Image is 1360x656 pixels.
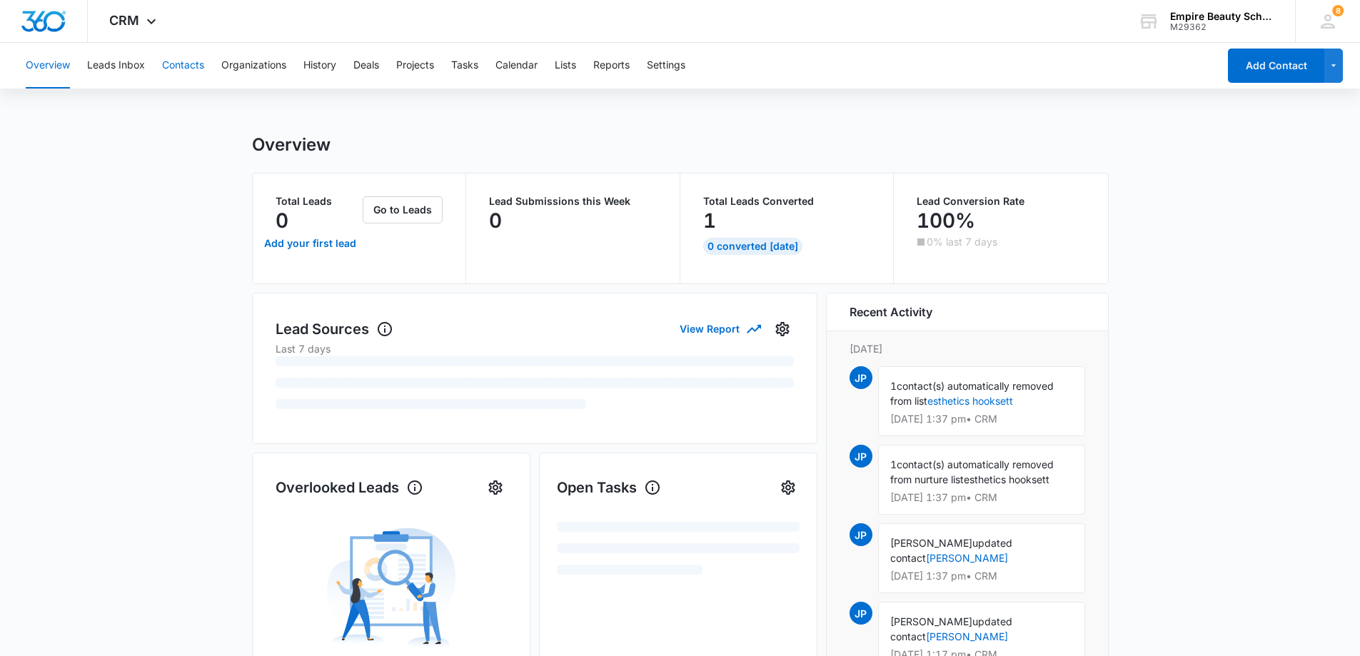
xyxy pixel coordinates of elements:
button: Settings [777,476,800,499]
p: Lead Conversion Rate [917,196,1085,206]
button: Settings [771,318,794,340]
p: [DATE] [850,341,1085,356]
span: [PERSON_NAME] [890,537,972,549]
a: Add your first lead [261,226,361,261]
button: Add Contact [1228,49,1324,83]
h1: Overlooked Leads [276,477,423,498]
span: 1 [890,380,897,392]
span: 8 [1332,5,1344,16]
span: [PERSON_NAME] [890,615,972,627]
p: 0% last 7 days [927,237,997,247]
div: notifications count [1332,5,1344,16]
span: 1 [890,458,897,470]
button: Settings [647,43,685,89]
a: Go to Leads [363,203,443,216]
span: contact(s) automatically removed from list [890,380,1054,407]
button: View Report [680,316,760,341]
a: esthetics hooksett [927,395,1013,407]
div: 0 Converted [DATE] [703,238,802,255]
button: Projects [396,43,434,89]
span: JP [850,523,872,546]
button: Settings [484,476,507,499]
p: Total Leads Converted [703,196,871,206]
div: account id [1170,22,1274,32]
p: [DATE] 1:37 pm • CRM [890,571,1073,581]
span: JP [850,366,872,389]
h1: Lead Sources [276,318,393,340]
h1: Overview [252,134,331,156]
button: History [303,43,336,89]
p: 0 [276,209,288,232]
p: Total Leads [276,196,361,206]
button: Go to Leads [363,196,443,223]
button: Deals [353,43,379,89]
span: esthetics hooksett [964,473,1049,485]
span: contact(s) automatically removed from nurture list [890,458,1054,485]
button: Calendar [495,43,538,89]
p: Last 7 days [276,341,794,356]
button: Overview [26,43,70,89]
p: [DATE] 1:37 pm • CRM [890,414,1073,424]
h6: Recent Activity [850,303,932,321]
p: 1 [703,209,716,232]
a: [PERSON_NAME] [926,552,1008,564]
p: Lead Submissions this Week [489,196,657,206]
button: Reports [593,43,630,89]
button: Lists [555,43,576,89]
span: JP [850,445,872,468]
button: Organizations [221,43,286,89]
span: CRM [109,13,139,28]
h1: Open Tasks [557,477,661,498]
button: Tasks [451,43,478,89]
p: 0 [489,209,502,232]
p: [DATE] 1:37 pm • CRM [890,493,1073,503]
button: Leads Inbox [87,43,145,89]
button: Contacts [162,43,204,89]
a: [PERSON_NAME] [926,630,1008,642]
div: account name [1170,11,1274,22]
p: 100% [917,209,975,232]
span: JP [850,602,872,625]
